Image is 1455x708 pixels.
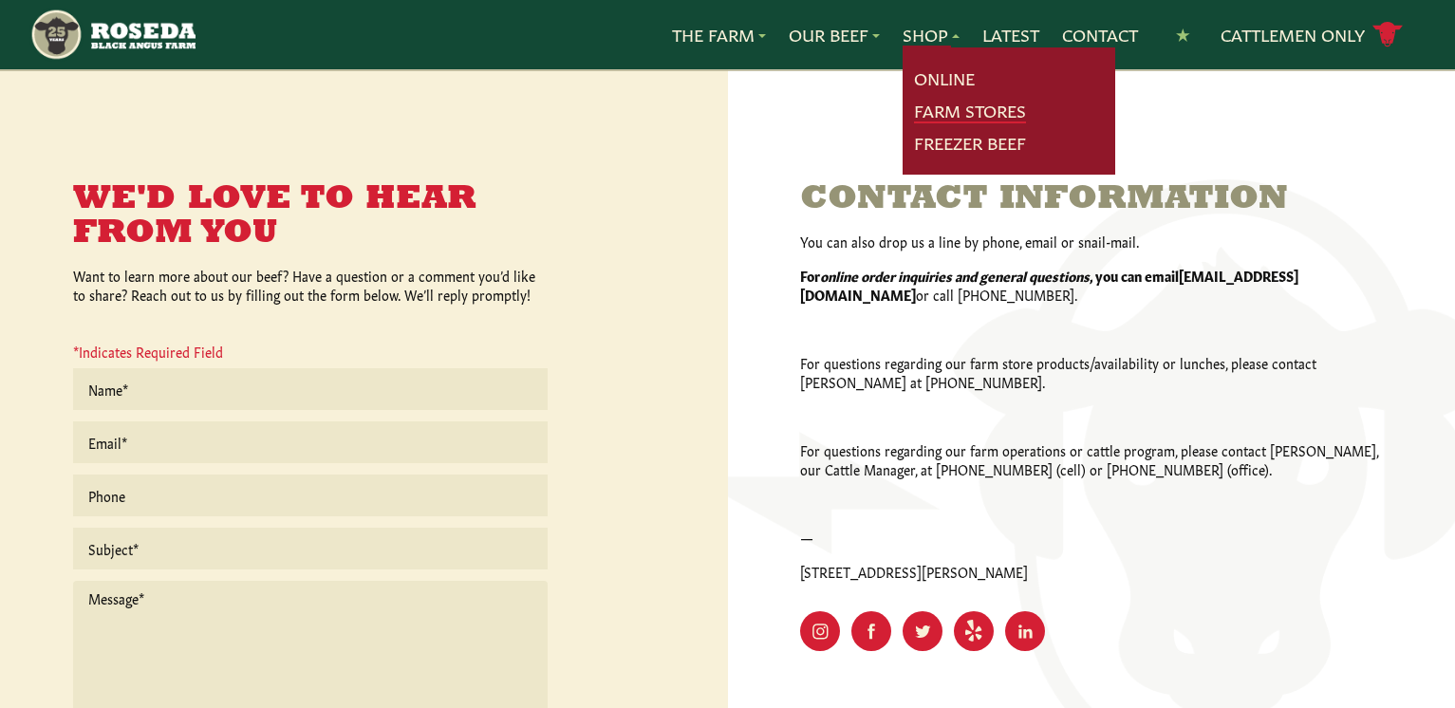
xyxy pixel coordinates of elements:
[73,342,548,368] p: *Indicates Required Field
[914,99,1026,123] a: Farm Stores
[914,66,975,91] a: Online
[1221,18,1403,51] a: Cattlemen Only
[800,528,1382,547] p: —
[800,266,1179,285] strong: For , you can email
[1005,611,1045,651] a: Visit Our LinkedIn Page
[73,368,548,410] input: Name*
[800,266,1298,304] strong: [EMAIL_ADDRESS][DOMAIN_NAME]
[73,421,548,463] input: Email*
[851,611,891,651] a: Visit Our Facebook Page
[800,440,1382,478] p: For questions regarding our farm operations or cattle program, please contact [PERSON_NAME], our ...
[800,353,1382,391] p: For questions regarding our farm store products/availability or lunches, please contact [PERSON_N...
[903,611,942,651] a: Visit Our Twitter Page
[73,266,548,304] p: Want to learn more about our beef? Have a question or a comment you’d like to share? Reach out to...
[800,182,1382,216] h3: Contact Information
[672,23,766,47] a: The Farm
[73,475,548,516] input: Phone
[1062,23,1138,47] a: Contact
[914,131,1026,156] a: Freezer Beef
[73,182,548,251] h3: We'd Love to Hear From You
[954,611,994,651] a: Visit Our Yelp Page
[820,266,1090,285] em: online order inquiries and general questions
[903,23,960,47] a: Shop
[800,232,1382,251] p: You can also drop us a line by phone, email or snail-mail.
[73,528,548,569] input: Subject*
[29,8,196,62] img: https://roseda.com/wp-content/uploads/2021/05/roseda-25-header.png
[800,562,1382,581] p: [STREET_ADDRESS][PERSON_NAME]
[982,23,1039,47] a: Latest
[800,266,1382,304] p: or call [PHONE_NUMBER].
[800,611,840,651] a: Visit Our Instagram Page
[789,23,880,47] a: Our Beef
